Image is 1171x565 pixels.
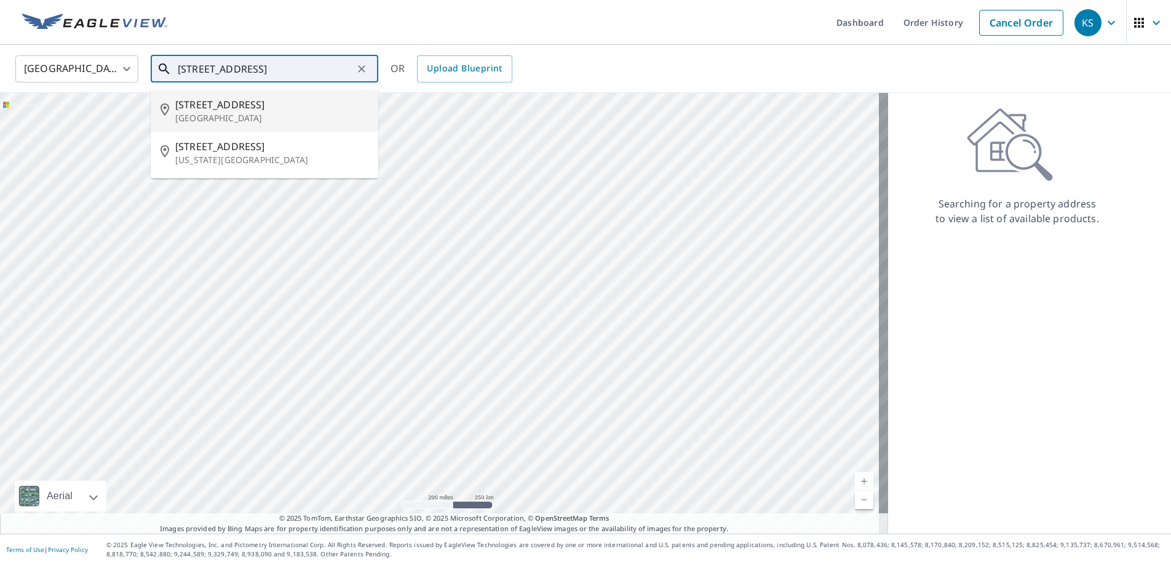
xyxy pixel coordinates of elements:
div: Aerial [15,481,106,511]
p: Searching for a property address to view a list of available products. [935,196,1100,226]
a: Terms [589,513,609,523]
a: Upload Blueprint [417,55,512,82]
p: | [6,546,88,553]
button: Clear [353,60,370,78]
a: Current Level 5, Zoom In [855,472,873,491]
p: [GEOGRAPHIC_DATA] [175,112,368,124]
div: KS [1074,9,1102,36]
span: Upload Blueprint [427,61,502,76]
span: [STREET_ADDRESS] [175,139,368,154]
input: Search by address or latitude-longitude [178,52,353,86]
div: Aerial [43,481,76,511]
span: [STREET_ADDRESS] [175,97,368,112]
a: Privacy Policy [48,545,88,554]
a: OpenStreetMap [535,513,587,523]
img: EV Logo [22,14,167,32]
div: [GEOGRAPHIC_DATA] [15,52,138,86]
a: Current Level 5, Zoom Out [855,491,873,509]
span: © 2025 TomTom, Earthstar Geographics SIO, © 2025 Microsoft Corporation, © [279,513,609,524]
a: Terms of Use [6,545,44,554]
p: [US_STATE][GEOGRAPHIC_DATA] [175,154,368,166]
p: © 2025 Eagle View Technologies, Inc. and Pictometry International Corp. All Rights Reserved. Repo... [106,540,1165,559]
a: Cancel Order [979,10,1063,36]
div: OR [391,55,512,82]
